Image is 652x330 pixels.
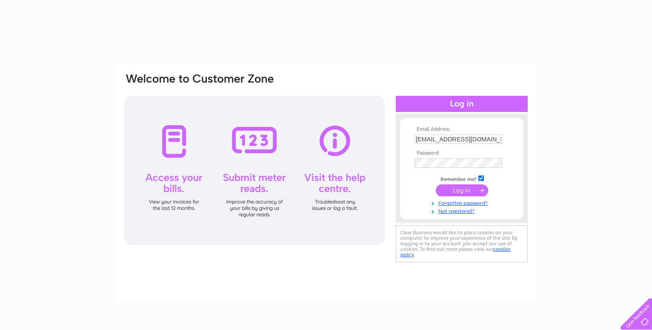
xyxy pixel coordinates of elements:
a: cookies policy [400,246,510,258]
div: Clear Business would like to place cookies on your computer to improve your experience of the sit... [396,225,528,262]
input: Submit [436,184,488,196]
a: Forgotten password? [415,198,511,207]
a: Not registered? [415,207,511,215]
th: Password: [412,150,511,156]
td: Remember me? [412,174,511,183]
th: Email Address: [412,126,511,132]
